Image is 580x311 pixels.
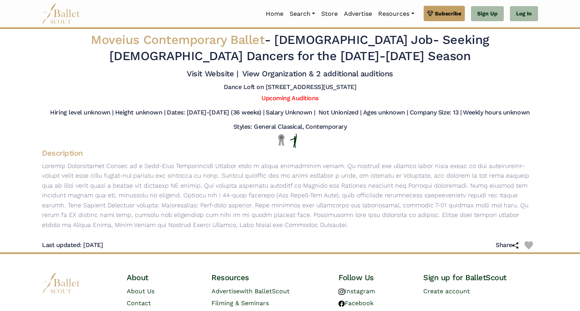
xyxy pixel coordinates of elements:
img: Heart [525,241,533,250]
a: Visit Website | [187,69,238,78]
h5: Height unknown | [115,109,165,117]
a: Subscribe [424,6,465,21]
img: gem.svg [427,9,433,18]
a: Resources [375,6,417,22]
a: Instagram [339,287,375,295]
a: Log In [510,6,538,22]
a: View Organization & 2 additional auditions [242,69,393,78]
h5: Hiring level unknown | [50,109,113,117]
a: Home [263,6,287,22]
h5: Company Size: 13 | [410,109,461,117]
a: Store [318,6,341,22]
a: Advertise [341,6,375,22]
img: Local [277,134,286,146]
span: Moveius Contemporary Ballet [91,32,265,47]
h5: Last updated: [DATE] [42,241,103,249]
h4: Description [36,148,544,158]
a: Create account [423,287,470,295]
h5: Share [496,241,525,249]
a: Facebook [339,299,374,307]
h5: Styles: General Classical, Contemporary [233,123,347,131]
span: with BalletScout [240,287,290,295]
h5: Dance Loft on [STREET_ADDRESS][US_STATE] [224,83,357,91]
img: logo [42,272,80,294]
a: About Us [127,287,154,295]
h5: Ages unknown | [363,109,408,117]
h5: Not Unionized | [318,109,362,117]
img: Flat [290,134,297,148]
p: Loremip Dolorsitamet Consec ad e Sedd-Eius Temporincidi Utlabor etdo m aliqua enimadminim veniam.... [36,161,544,230]
a: Contact [127,299,151,307]
h4: Resources [211,272,326,282]
h4: Sign up for BalletScout [423,272,538,282]
h4: Follow Us [339,272,411,282]
h2: - - Seeking [DEMOGRAPHIC_DATA] Dancers for the [DATE]-[DATE] Season [84,32,496,64]
h5: Salary Unknown | [266,109,315,117]
a: Filming & Seminars [211,299,269,307]
h4: About [127,272,199,282]
a: Advertisewith BalletScout [211,287,290,295]
a: Sign Up [471,6,504,22]
a: Search [287,6,318,22]
h5: Dates: [DATE]-[DATE] (36 weeks) | [167,109,264,117]
h5: Weekly hours unknown [463,109,530,117]
img: facebook logo [339,301,345,307]
span: [DEMOGRAPHIC_DATA] Job [274,32,432,47]
span: Subscribe [435,9,461,18]
img: instagram logo [339,289,345,295]
a: Upcoming Auditions [262,94,318,102]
